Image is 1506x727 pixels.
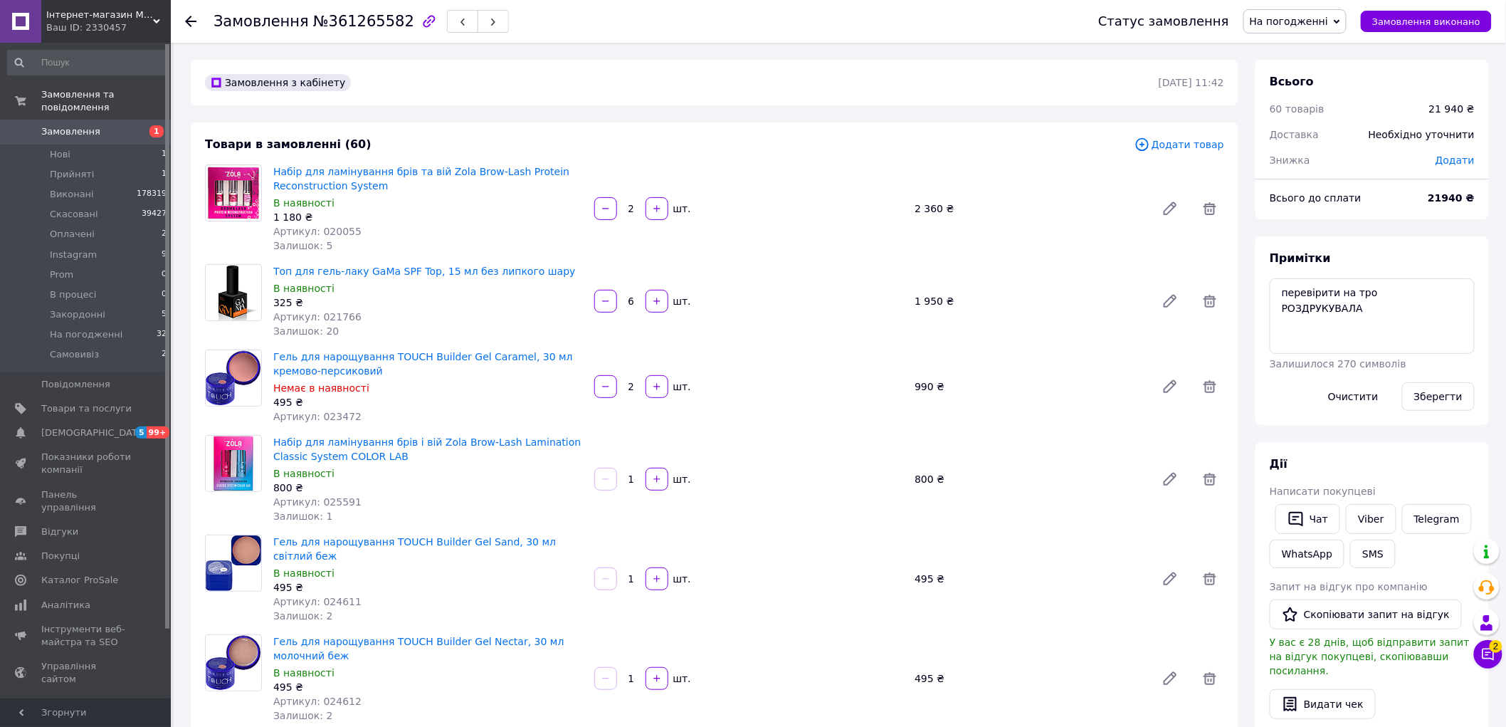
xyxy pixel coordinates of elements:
[273,351,573,377] a: Гель для нарощування TOUCH Builder Gel Caramel, 30 мл кремово-персиковий
[1270,486,1376,497] span: Написати покупцеві
[41,88,171,114] span: Замовлення та повідомлення
[1196,194,1224,223] span: Видалити
[1429,102,1475,116] div: 21 940 ₴
[273,468,335,479] span: В наявності
[162,249,167,261] span: 9
[909,199,1150,219] div: 2 360 ₴
[162,308,167,321] span: 5
[50,249,97,261] span: Instagram
[162,348,167,361] span: 2
[273,325,339,337] span: Залишок: 20
[50,288,96,301] span: В процесі
[1134,137,1224,152] span: Додати товар
[909,669,1150,689] div: 495 ₴
[41,550,80,563] span: Покупці
[1196,287,1224,315] span: Видалити
[670,671,693,686] div: шт.
[50,268,73,281] span: Prom
[273,667,335,679] span: В наявності
[50,328,122,341] span: На погодженні
[206,635,261,691] img: Гель для нарощування TOUCH Builder Gel Nectar, 30 мл молочний беж
[206,436,261,491] img: Набір для ламінування брів і вій Zola Brow-Lash Lamination Classic System COLOR LAB
[1270,155,1310,166] span: Знижка
[273,311,362,323] span: Артикул: 021766
[50,188,94,201] span: Виконані
[162,268,167,281] span: 0
[1196,465,1224,493] span: Видалити
[41,623,132,649] span: Інструменти веб-майстра та SEO
[1270,75,1314,88] span: Всього
[1360,119,1483,150] div: Необхідно уточнити
[273,580,583,595] div: 495 ₴
[273,283,335,294] span: В наявності
[1098,14,1229,28] div: Статус замовлення
[670,202,693,216] div: шт.
[41,378,110,391] span: Повідомлення
[206,350,261,406] img: Гель для нарощування TOUCH Builder Gel Caramel, 30 мл кремово-персиковий
[1159,77,1224,88] time: [DATE] 11:42
[273,596,362,607] span: Артикул: 024611
[1270,600,1462,629] button: Скопіювати запит на відгук
[1156,565,1184,593] a: Редагувати
[1270,540,1344,568] a: WhatsApp
[1402,504,1472,534] a: Telegram
[273,166,569,192] a: Набір для ламінування брів та вій Zola Brow-Lash Protein Reconstruction System
[162,288,167,301] span: 0
[142,208,167,221] span: 39427
[273,511,333,522] span: Залишок: 1
[1156,287,1184,315] a: Редагувати
[185,14,196,28] div: Повернутися назад
[1156,372,1184,401] a: Редагувати
[50,228,95,241] span: Оплачені
[1270,637,1470,676] span: У вас є 28 днів, щоб відправити запит на відгук покупцеві, скопіювавши посилання.
[46,21,171,34] div: Ваш ID: 2330457
[1270,358,1406,370] span: Залишилося 270 символів
[162,228,167,241] span: 2
[273,710,333,721] span: Залишок: 2
[214,13,309,30] span: Замовлення
[206,165,261,221] img: Набір для ламінування брів та вій Zola Brow-Lash Protein Reconstruction System
[1402,382,1475,411] button: Зберегти
[909,291,1150,311] div: 1 950 ₴
[41,525,78,538] span: Відгуки
[50,168,94,181] span: Прийняті
[137,188,167,201] span: 178319
[1474,640,1502,669] button: Чат з покупцем2
[1372,16,1480,27] span: Замовлення виконано
[1350,540,1396,568] button: SMS
[670,294,693,308] div: шт.
[1270,581,1428,592] span: Запит на відгук про компанію
[273,395,583,409] div: 495 ₴
[273,481,583,495] div: 800 ₴
[1361,11,1492,32] button: Замовлення виконано
[135,427,147,439] span: 5
[1156,194,1184,223] a: Редагувати
[1270,251,1331,265] span: Примітки
[1436,155,1475,166] span: Додати
[41,599,90,612] span: Аналітика
[41,427,147,439] span: [DEMOGRAPHIC_DATA]
[50,308,105,321] span: Закордонні
[162,148,167,161] span: 1
[273,536,556,562] a: Гель для нарощування TOUCH Builder Gel Sand, 30 мл світлий беж
[205,137,372,151] span: Товари в замовленні (60)
[273,496,362,508] span: Артикул: 025591
[41,697,132,723] span: Гаманець компанії
[1156,465,1184,493] a: Редагувати
[273,636,564,661] a: Гель для нарощування TOUCH Builder Gel Nectar, 30 мл молочний беж
[41,574,118,587] span: Каталог ProSale
[909,569,1150,589] div: 495 ₴
[1270,192,1362,204] span: Всього до сплати
[670,380,693,394] div: шт.
[1270,689,1376,719] button: Видати чек
[273,226,362,237] span: Артикул: 020055
[909,469,1150,489] div: 800 ₴
[1196,664,1224,693] span: Видалити
[909,377,1150,397] div: 990 ₴
[206,535,261,591] img: Гель для нарощування TOUCH Builder Gel Sand, 30 мл світлий беж
[1250,16,1328,27] span: На погодженні
[1490,640,1502,653] span: 2
[273,382,369,394] span: Немає в наявності
[50,348,99,361] span: Самовивіз
[162,168,167,181] span: 1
